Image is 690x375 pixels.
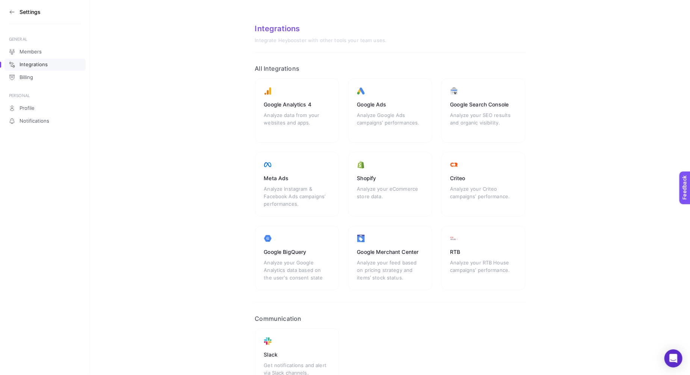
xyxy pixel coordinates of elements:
div: Slack [264,351,330,358]
div: Analyze your feed based on pricing strategy and items’ stock status. [357,259,423,281]
a: Profile [5,102,86,114]
span: Integrations [20,62,48,68]
div: Google Ads [357,101,423,108]
div: Google Merchant Center [357,248,423,256]
h3: Settings [20,9,41,15]
div: GENERAL [9,36,81,42]
div: Analyze your Criteo campaigns’ performance. [450,185,516,208]
div: Open Intercom Messenger [664,349,682,367]
div: Google BigQuery [264,248,330,256]
div: Analyze Google Ads campaigns’ performances. [357,111,423,134]
div: Analyze data from your websites and apps. [264,111,330,134]
h2: All Integrations [255,65,525,72]
a: Integrations [5,59,86,71]
span: Members [20,49,42,55]
span: Feedback [5,2,29,8]
div: Integrations [255,24,525,33]
div: PERSONAL [9,93,81,99]
div: Integrate Heybooster with other tools your team uses. [255,38,525,44]
div: Shopify [357,175,423,182]
div: Analyze your Google Analytics data based on the user's consent state [264,259,330,281]
div: RTB [450,248,516,256]
a: Billing [5,71,86,84]
div: Meta Ads [264,175,330,182]
div: Analyze Instagram & Facebook Ads campaigns’ performances. [264,185,330,208]
span: Profile [20,105,35,111]
span: Notifications [20,118,49,124]
div: Analyze your eCommerce store data. [357,185,423,208]
div: Analyze your RTB House campaigns’ performance. [450,259,516,281]
h2: Communication [255,315,525,322]
div: Criteo [450,175,516,182]
a: Notifications [5,115,86,127]
div: Google Analytics 4 [264,101,330,108]
div: Analyze your SEO results and organic visibility. [450,111,516,134]
span: Billing [20,74,33,80]
div: Google Search Console [450,101,516,108]
a: Members [5,46,86,58]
